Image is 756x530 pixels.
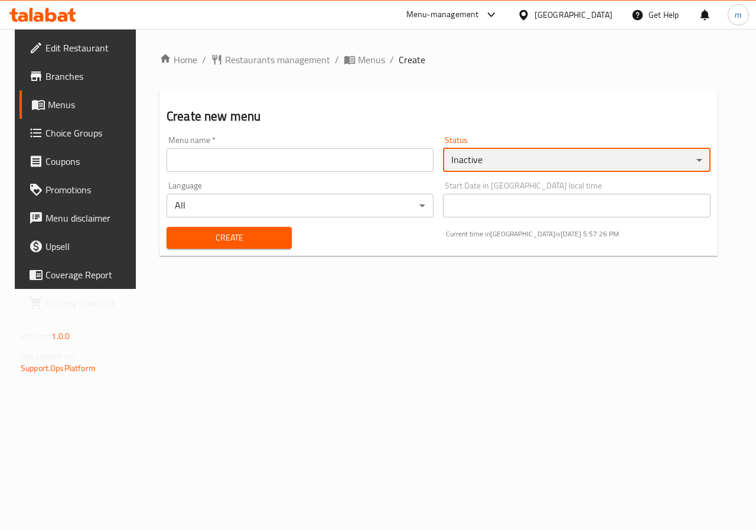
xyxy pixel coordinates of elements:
span: Choice Groups [45,126,132,140]
div: Menu-management [406,8,479,22]
span: m [735,8,742,21]
span: Restaurants management [225,53,330,67]
span: Menus [48,97,132,112]
a: Grocery Checklist [19,289,141,317]
a: Menus [344,53,385,67]
h2: Create new menu [167,108,711,125]
li: / [390,53,394,67]
a: Menus [19,90,141,119]
a: Restaurants management [211,53,330,67]
span: Branches [45,69,132,83]
a: Support.OpsPlatform [21,360,96,376]
div: All [167,194,434,217]
a: Promotions [19,175,141,204]
div: Inactive [443,148,710,172]
a: Choice Groups [19,119,141,147]
span: Upsell [45,239,132,253]
span: Grocery Checklist [45,296,132,310]
a: Menu disclaimer [19,204,141,232]
li: / [202,53,206,67]
span: Edit Restaurant [45,41,132,55]
span: Promotions [45,183,132,197]
a: Upsell [19,232,141,261]
p: Current time in [GEOGRAPHIC_DATA] is [DATE] 5:57:26 PM [446,229,711,239]
span: Menu disclaimer [45,211,132,225]
a: Coupons [19,147,141,175]
span: Menus [358,53,385,67]
li: / [335,53,339,67]
span: Coupons [45,154,132,168]
button: Create [167,227,292,249]
div: [GEOGRAPHIC_DATA] [535,8,612,21]
input: Please enter Menu name [167,148,434,172]
span: Create [399,53,425,67]
span: Version: [21,329,50,344]
span: 1.0.0 [51,329,70,344]
span: Get support on: [21,349,75,364]
span: Create [176,230,282,245]
span: Coverage Report [45,268,132,282]
a: Branches [19,62,141,90]
a: Home [159,53,197,67]
a: Edit Restaurant [19,34,141,62]
a: Coverage Report [19,261,141,289]
nav: breadcrumb [159,53,718,67]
